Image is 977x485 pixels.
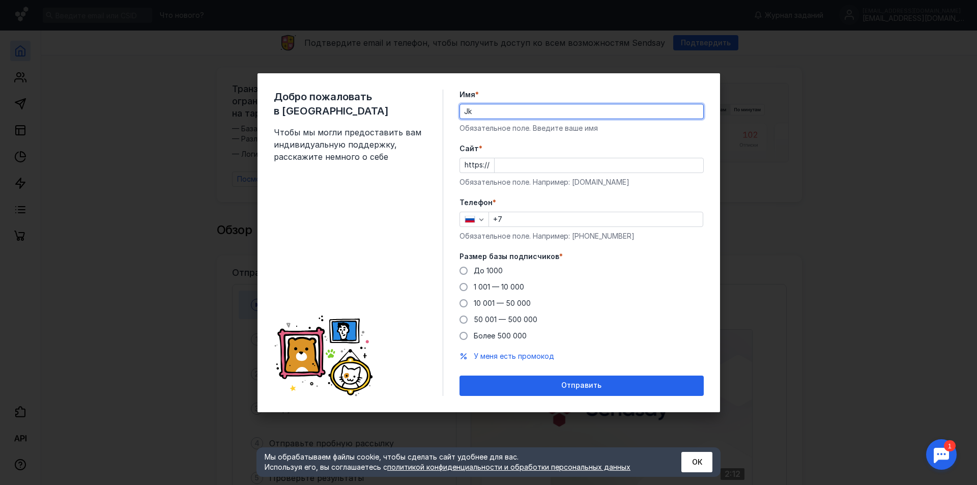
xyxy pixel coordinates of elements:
button: У меня есть промокод [474,351,554,361]
span: Более 500 000 [474,331,527,340]
a: политикой конфиденциальности и обработки персональных данных [387,463,630,471]
div: Обязательное поле. Например: [DOMAIN_NAME] [459,177,704,187]
div: 1 [23,6,35,17]
div: Мы обрабатываем файлы cookie, чтобы сделать сайт удобнее для вас. Используя его, вы соглашаетесь c [265,452,656,472]
span: Cайт [459,144,479,154]
span: До 1000 [474,266,503,275]
button: Отправить [459,376,704,396]
span: 1 001 — 10 000 [474,282,524,291]
div: Обязательное поле. Введите ваше имя [459,123,704,133]
span: У меня есть промокод [474,352,554,360]
span: Чтобы мы могли предоставить вам индивидуальную поддержку, расскажите немного о себе [274,126,426,163]
span: Добро пожаловать в [GEOGRAPHIC_DATA] [274,90,426,118]
span: Отправить [561,381,601,390]
span: Имя [459,90,475,100]
span: 10 001 — 50 000 [474,299,531,307]
button: ОК [681,452,712,472]
span: Размер базы подписчиков [459,251,559,262]
span: Телефон [459,197,493,208]
div: Обязательное поле. Например: [PHONE_NUMBER] [459,231,704,241]
span: 50 001 — 500 000 [474,315,537,324]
